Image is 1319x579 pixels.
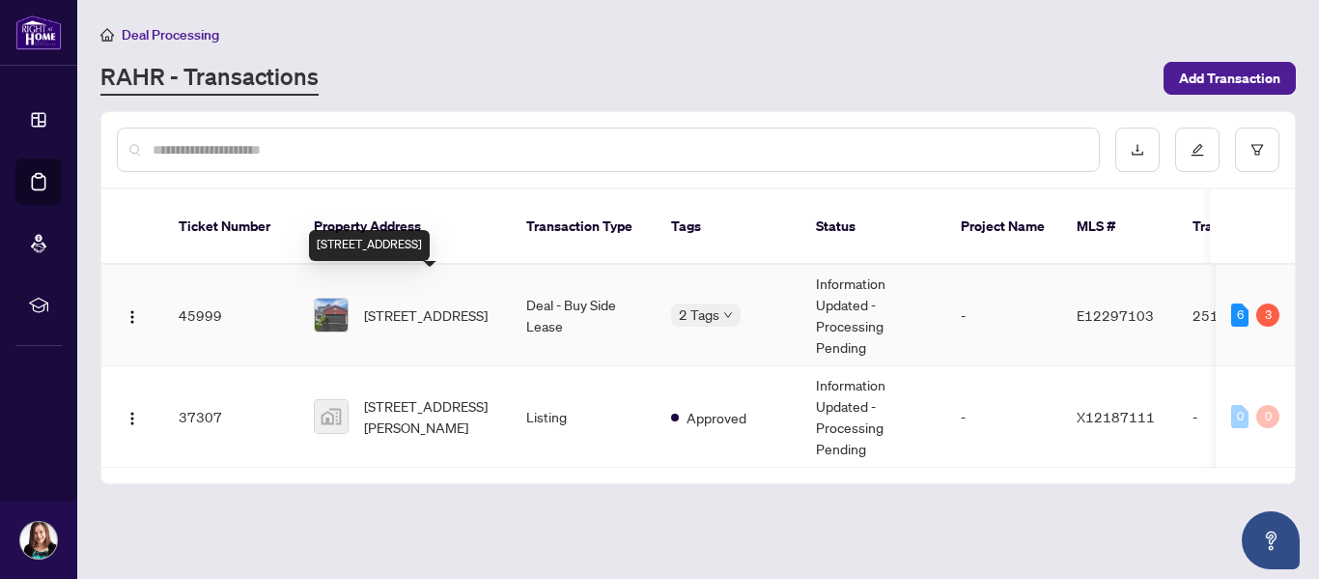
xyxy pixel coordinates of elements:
[1256,304,1279,327] div: 3
[1231,304,1249,327] div: 6
[117,401,148,432] button: Logo
[1175,128,1220,172] button: edit
[122,26,219,43] span: Deal Processing
[511,366,656,468] td: Listing
[1231,405,1249,428] div: 0
[945,189,1061,265] th: Project Name
[1131,143,1144,157] span: download
[163,265,298,366] td: 45999
[1177,265,1312,366] td: 2511630
[15,14,62,50] img: logo
[679,304,719,326] span: 2 Tags
[20,522,57,559] img: Profile Icon
[298,189,511,265] th: Property Address
[1242,511,1300,569] button: Open asap
[1061,189,1177,265] th: MLS #
[364,395,495,438] span: [STREET_ADDRESS][PERSON_NAME]
[800,189,945,265] th: Status
[1191,143,1204,157] span: edit
[1235,128,1279,172] button: filter
[945,265,1061,366] td: -
[309,230,430,261] div: [STREET_ADDRESS]
[100,61,319,96] a: RAHR - Transactions
[315,400,348,433] img: thumbnail-img
[1179,63,1280,94] span: Add Transaction
[163,366,298,468] td: 37307
[800,265,945,366] td: Information Updated - Processing Pending
[723,310,733,320] span: down
[511,189,656,265] th: Transaction Type
[163,189,298,265] th: Ticket Number
[125,411,140,426] img: Logo
[945,366,1061,468] td: -
[1115,128,1160,172] button: download
[315,299,348,332] img: thumbnail-img
[364,304,488,326] span: [STREET_ADDRESS]
[656,189,800,265] th: Tags
[687,407,746,428] span: Approved
[1177,189,1312,265] th: Trade Number
[1256,405,1279,428] div: 0
[1177,366,1312,468] td: -
[1077,408,1155,425] span: X12187111
[1164,62,1296,95] button: Add Transaction
[800,366,945,468] td: Information Updated - Processing Pending
[125,309,140,325] img: Logo
[100,28,114,42] span: home
[117,300,148,331] button: Logo
[1077,306,1154,324] span: E12297103
[1250,143,1264,157] span: filter
[511,265,656,366] td: Deal - Buy Side Lease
